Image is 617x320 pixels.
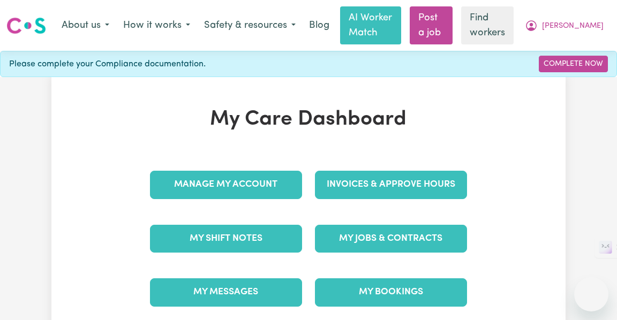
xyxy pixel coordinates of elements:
[539,56,608,72] a: Complete Now
[518,14,611,37] button: My Account
[197,14,303,37] button: Safety & resources
[116,14,197,37] button: How it works
[150,171,302,199] a: Manage My Account
[303,14,336,37] a: Blog
[315,225,467,253] a: My Jobs & Contracts
[461,6,514,44] a: Find workers
[9,58,206,71] span: Please complete your Compliance documentation.
[340,6,401,44] a: AI Worker Match
[542,20,604,32] span: [PERSON_NAME]
[144,107,473,132] h1: My Care Dashboard
[150,225,302,253] a: My Shift Notes
[574,277,608,311] iframe: Button to launch messaging window
[315,278,467,306] a: My Bookings
[55,14,116,37] button: About us
[150,278,302,306] a: My Messages
[315,171,467,199] a: Invoices & Approve Hours
[6,16,46,35] img: Careseekers logo
[410,6,453,44] a: Post a job
[6,13,46,38] a: Careseekers logo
